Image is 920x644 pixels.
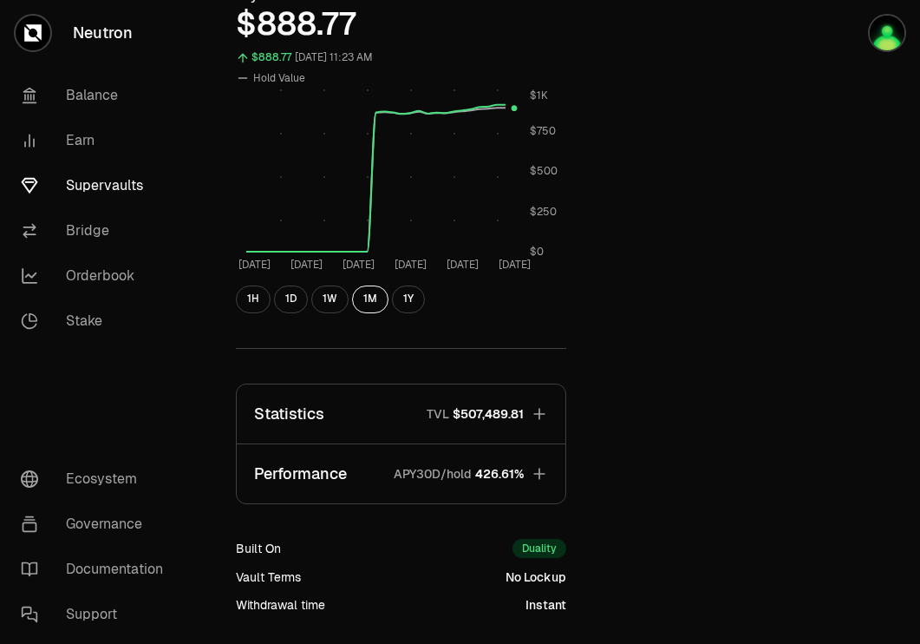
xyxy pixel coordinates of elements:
[427,405,449,423] p: TVL
[274,286,308,313] button: 1D
[7,208,187,253] a: Bridge
[453,405,524,423] span: $507,489.81
[7,253,187,299] a: Orderbook
[236,540,281,557] div: Built On
[251,48,291,68] div: $888.77
[253,71,305,85] span: Hold Value
[530,205,557,219] tspan: $250
[870,16,904,50] img: Atom Staking
[7,592,187,637] a: Support
[254,402,324,426] p: Statistics
[530,246,544,260] tspan: $0
[237,384,565,444] button: StatisticsTVL$507,489.81
[512,539,566,558] div: Duality
[236,568,301,586] div: Vault Terms
[7,299,187,344] a: Stake
[499,258,531,272] tspan: [DATE]
[530,89,548,102] tspan: $1K
[7,118,187,163] a: Earn
[394,465,472,483] p: APY30D/hold
[343,258,375,272] tspan: [DATE]
[295,48,373,68] div: [DATE] 11:23 AM
[352,286,388,313] button: 1M
[530,124,556,138] tspan: $750
[237,444,565,503] button: PerformanceAPY30D/hold426.61%
[530,165,558,179] tspan: $500
[236,286,271,313] button: 1H
[506,568,566,586] div: No Lockup
[236,596,325,614] div: Withdrawal time
[311,286,349,313] button: 1W
[475,465,524,483] span: 426.61%
[395,258,427,272] tspan: [DATE]
[525,596,566,614] div: Instant
[7,457,187,502] a: Ecosystem
[236,7,566,42] div: $888.77
[290,258,323,272] tspan: [DATE]
[392,286,425,313] button: 1Y
[238,258,271,272] tspan: [DATE]
[7,73,187,118] a: Balance
[447,258,479,272] tspan: [DATE]
[7,163,187,208] a: Supervaults
[254,462,347,486] p: Performance
[7,547,187,592] a: Documentation
[7,502,187,547] a: Governance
